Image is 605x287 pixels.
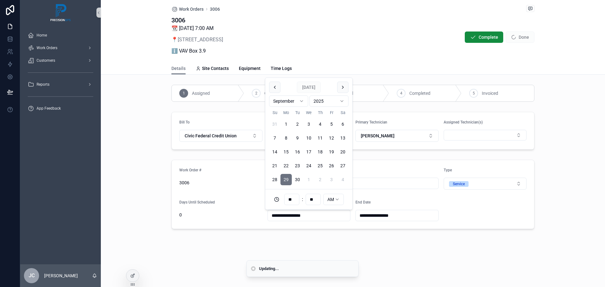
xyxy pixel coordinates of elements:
button: Friday, September 5th, 2025 [326,118,337,130]
a: Work Orders [171,6,204,12]
a: [STREET_ADDRESS] [178,37,223,43]
button: Sunday, September 28th, 2025 [269,174,280,185]
th: Tuesday [292,109,303,116]
button: Tuesday, September 16th, 2025 [292,146,303,158]
button: Friday, October 3rd, 2025 [326,174,337,185]
span: Invoiced [482,90,498,96]
button: Thursday, September 18th, 2025 [314,146,326,158]
span: Equipment [239,65,261,72]
th: Thursday [314,109,326,116]
span: Completed [409,90,430,96]
span: Reports [37,82,49,87]
button: Wednesday, September 24th, 2025 [303,160,314,171]
span: Bill To [179,120,190,124]
button: Select Button [179,130,262,142]
button: Complete [465,32,503,43]
button: Monday, September 22nd, 2025 [280,160,292,171]
button: Sunday, September 21st, 2025 [269,160,280,171]
button: Sunday, September 14th, 2025 [269,146,280,158]
span: [PERSON_NAME] [361,133,395,139]
th: Friday [326,109,337,116]
span: Site Contacts [202,65,229,72]
span: Time Logs [271,65,292,72]
a: Equipment [239,63,261,75]
a: Details [171,63,186,75]
button: Saturday, September 20th, 2025 [337,146,349,158]
span: Home [37,33,47,38]
button: Thursday, October 2nd, 2025 [314,174,326,185]
button: Saturday, September 27th, 2025 [337,160,349,171]
p: [PERSON_NAME] [44,273,78,279]
p: 📍 [171,36,223,43]
button: Tuesday, September 23rd, 2025 [292,160,303,171]
span: Details [171,65,186,72]
span: Civic Federal Credit Union [185,133,237,139]
span: Assigned [192,90,210,96]
th: Sunday [269,109,280,116]
div: Service [453,181,465,187]
p: 📆 [DATE] 7:00 AM [171,25,223,32]
button: Wednesday, September 3rd, 2025 [303,118,314,130]
th: Wednesday [303,109,314,116]
a: Site Contacts [196,63,229,75]
span: 3006 [179,180,262,186]
span: 4 [400,91,402,96]
a: Customers [24,55,97,66]
a: Home [24,30,97,41]
span: Work Orders [179,6,204,12]
button: Wednesday, September 17th, 2025 [303,146,314,158]
span: Customers [37,58,55,63]
button: Thursday, September 4th, 2025 [314,118,326,130]
span: End Date [355,200,371,204]
div: scrollable content [20,25,101,122]
button: Saturday, September 13th, 2025 [337,132,349,144]
span: Days Until Scheduled [179,200,215,204]
button: Tuesday, September 30th, 2025 [292,174,303,185]
span: App Feedback [37,106,61,111]
span: Type [444,168,452,172]
button: Monday, September 8th, 2025 [280,132,292,144]
button: Friday, September 19th, 2025 [326,146,337,158]
button: Friday, September 12th, 2025 [326,132,337,144]
img: App logo [49,3,72,22]
a: App Feedback [24,103,97,114]
span: 5 [473,91,475,96]
a: Reports [24,79,97,90]
p: ℹ️ VAV Box 3.9 [171,47,223,55]
button: Monday, September 1st, 2025 [280,118,292,130]
span: Work Orders [37,45,57,50]
button: Wednesday, October 1st, 2025 [303,174,314,185]
button: Tuesday, September 2nd, 2025 [292,118,303,130]
h1: 3006 [171,16,223,25]
span: Assigned Technician(s) [444,120,483,124]
div: Updating... [259,266,279,272]
div: : [269,193,349,206]
a: Work Orders [24,42,97,54]
button: Friday, September 26th, 2025 [326,160,337,171]
span: On Hold [264,90,280,96]
table: September 2025 [269,109,349,185]
button: Thursday, September 11th, 2025 [314,132,326,144]
button: Sunday, August 31st, 2025 [269,118,280,130]
span: Primary Technician [355,120,387,124]
span: Complete [479,34,498,40]
span: 0 [179,212,262,218]
th: Monday [280,109,292,116]
button: Select Button [355,130,439,142]
button: Saturday, September 6th, 2025 [337,118,349,130]
button: Today, Monday, September 29th, 2025, selected [280,174,292,185]
span: 2 [255,91,257,96]
a: Time Logs [271,63,292,75]
span: JC [29,272,35,279]
button: Saturday, October 4th, 2025 [337,174,349,185]
a: 3006 [210,6,220,12]
span: 1 [183,91,185,96]
button: Select Button [444,130,527,141]
button: Wednesday, September 10th, 2025 [303,132,314,144]
button: Tuesday, September 9th, 2025 [292,132,303,144]
th: Saturday [337,109,349,116]
button: Select Button [444,178,527,190]
span: Work Order # [179,168,201,172]
button: Sunday, September 7th, 2025 [269,132,280,144]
